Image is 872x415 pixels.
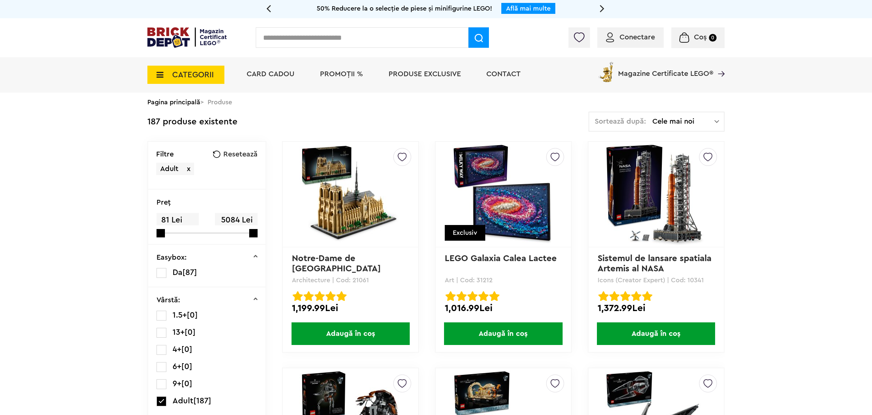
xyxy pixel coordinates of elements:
[247,70,294,78] a: Card Cadou
[444,322,562,345] span: Adaugă în coș
[445,254,557,263] a: LEGO Galaxia Calea Lactee
[317,5,492,12] span: 50% Reducere la o selecție de piese și minifigurine LEGO!
[173,311,187,319] span: 1.5+
[605,143,707,245] img: Sistemul de lansare spatiala Artemis al NASA
[320,70,363,78] a: PROMOȚII %
[172,71,214,79] span: CATEGORII
[185,328,196,336] span: [0]
[642,291,652,301] img: Evaluare cu stele
[283,322,418,345] a: Adaugă în coș
[157,254,187,261] p: Easybox:
[452,143,554,245] img: LEGO Galaxia Calea Lactee
[713,61,725,68] a: Magazine Certificate LEGO®
[223,151,258,158] span: Resetează
[147,112,238,132] div: 187 produse existente
[336,291,347,301] img: Evaluare cu stele
[445,303,562,313] div: 1,016.99Lei
[445,225,485,241] div: Exclusiv
[595,118,646,125] span: Sortează după:
[620,291,630,301] img: Evaluare cu stele
[598,291,609,301] img: Evaluare cu stele
[147,93,725,112] div: > Produse
[598,303,715,313] div: 1,372.99Lei
[618,61,713,77] span: Magazine Certificate LEGO®
[292,277,409,283] p: Architecture | Cod: 21061
[709,34,717,42] small: 0
[445,277,562,283] p: Art | Cod: 31212
[315,291,325,301] img: Evaluare cu stele
[173,345,181,353] span: 4+
[598,254,714,273] a: Sistemul de lansare spatiala Artemis al NASA
[606,34,655,41] a: Conectare
[173,268,182,276] span: Da
[293,291,303,301] img: Evaluare cu stele
[292,322,410,345] span: Adaugă în coș
[173,397,193,405] span: Adult
[589,322,724,345] a: Adaugă în coș
[181,362,192,371] span: [0]
[215,213,257,227] span: 5084 Lei
[173,328,185,336] span: 13+
[157,213,199,227] span: 81 Lei
[292,254,381,273] a: Notre-Dame de [GEOGRAPHIC_DATA]
[182,268,197,276] span: [87]
[631,291,641,301] img: Evaluare cu stele
[156,151,174,158] p: Filtre
[181,380,192,388] span: [0]
[157,296,180,304] p: Vârstă:
[181,345,192,353] span: [0]
[292,303,409,313] div: 1,199.99Lei
[193,397,211,405] span: [187]
[325,291,336,301] img: Evaluare cu stele
[173,380,181,388] span: 9+
[486,70,521,78] a: Contact
[445,291,456,301] img: Evaluare cu stele
[652,118,714,125] span: Cele mai noi
[694,34,707,41] span: Coș
[478,291,489,301] img: Evaluare cu stele
[187,311,198,319] span: [0]
[157,199,171,206] p: Preţ
[160,165,178,172] span: Adult
[147,99,200,105] a: Pagina principală
[300,143,402,245] img: Notre-Dame de Paris
[436,322,571,345] a: Adaugă în coș
[173,362,181,371] span: 6+
[467,291,478,301] img: Evaluare cu stele
[489,291,499,301] img: Evaluare cu stele
[389,70,461,78] a: Produse exclusive
[304,291,314,301] img: Evaluare cu stele
[187,165,190,172] span: x
[506,5,551,12] a: Află mai multe
[609,291,620,301] img: Evaluare cu stele
[598,277,715,283] p: Icons (Creator Expert) | Cod: 10341
[620,34,655,41] span: Conectare
[597,322,715,345] span: Adaugă în coș
[456,291,467,301] img: Evaluare cu stele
